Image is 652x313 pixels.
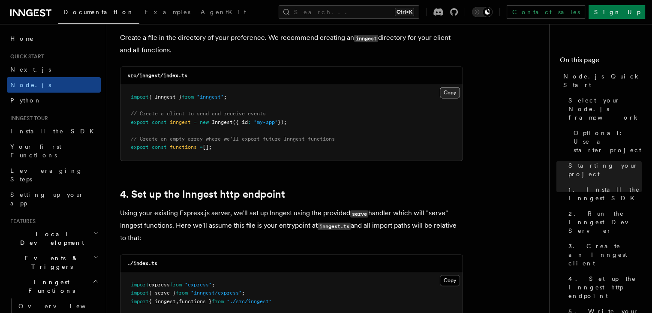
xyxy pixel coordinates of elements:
span: "inngest" [197,94,224,100]
a: 2. Run the Inngest Dev Server [565,206,642,238]
span: 3. Create an Inngest client [568,242,642,268]
span: 4. Set up the Inngest http endpoint [568,274,642,300]
a: Contact sales [507,5,585,19]
span: import [131,290,149,296]
span: import [131,282,149,288]
button: Inngest Functions [7,274,101,298]
h4: On this page [560,55,642,69]
span: 2. Run the Inngest Dev Server [568,209,642,235]
span: 1. Install the Inngest SDK [568,185,642,202]
button: Search...Ctrl+K [279,5,419,19]
a: Next.js [7,62,101,77]
span: = [200,144,203,150]
span: functions } [179,298,212,304]
span: Quick start [7,53,44,60]
a: Node.js Quick Start [560,69,642,93]
a: Optional: Use a starter project [570,125,642,158]
span: : [248,119,251,125]
span: // Create a client to send and receive events [131,111,266,117]
span: Select your Node.js framework [568,96,642,122]
button: Copy [440,275,460,286]
span: Install the SDK [10,128,99,135]
a: Starting your project [565,158,642,182]
a: Sign Up [589,5,645,19]
a: Python [7,93,101,108]
span: Inngest tour [7,115,48,122]
span: Home [10,34,34,43]
span: ; [212,282,215,288]
button: Local Development [7,226,101,250]
a: 4. Set up the Inngest http endpoint [120,188,285,200]
span: express [149,282,170,288]
button: Copy [440,87,460,98]
span: from [182,94,194,100]
a: 3. Create an Inngest client [565,238,642,271]
span: Examples [144,9,190,15]
span: functions [170,144,197,150]
span: new [200,119,209,125]
span: ({ id [233,119,248,125]
span: { serve } [149,290,176,296]
a: Select your Node.js framework [565,93,642,125]
span: Your first Functions [10,143,61,159]
p: Using your existing Express.js server, we'll set up Inngest using the provided handler which will... [120,207,463,244]
span: []; [203,144,212,150]
span: Documentation [63,9,134,15]
span: { inngest [149,298,176,304]
a: Leveraging Steps [7,163,101,187]
span: AgentKit [201,9,246,15]
span: Starting your project [568,161,642,178]
span: import [131,298,149,304]
span: // Create an empty array where we'll export future Inngest functions [131,136,335,142]
span: const [152,144,167,150]
span: "express" [185,282,212,288]
span: ; [224,94,227,100]
span: Inngest [212,119,233,125]
span: from [212,298,224,304]
button: Events & Triggers [7,250,101,274]
span: Inngest Functions [7,278,93,295]
a: Documentation [58,3,139,24]
span: Optional: Use a starter project [574,129,642,154]
span: { Inngest } [149,94,182,100]
p: Create a file in the directory of your preference. We recommend creating an directory for your cl... [120,32,463,56]
kbd: Ctrl+K [395,8,414,16]
span: "inngest/express" [191,290,242,296]
span: from [176,290,188,296]
span: Next.js [10,66,51,73]
span: Node.js [10,81,51,88]
span: = [194,119,197,125]
code: inngest [354,35,378,42]
a: Your first Functions [7,139,101,163]
span: from [170,282,182,288]
span: "my-app" [254,119,278,125]
span: }); [278,119,287,125]
span: Node.js Quick Start [563,72,642,89]
span: Setting up your app [10,191,84,207]
span: export [131,119,149,125]
span: export [131,144,149,150]
span: Features [7,218,36,225]
span: Events & Triggers [7,254,93,271]
span: Leveraging Steps [10,167,83,183]
code: src/inngest/index.ts [127,72,187,78]
span: import [131,94,149,100]
code: inngest.ts [318,223,351,230]
a: Examples [139,3,195,23]
span: Overview [18,303,107,310]
button: Toggle dark mode [472,7,493,17]
span: inngest [170,119,191,125]
span: const [152,119,167,125]
a: Node.js [7,77,101,93]
a: 4. Set up the Inngest http endpoint [565,271,642,304]
a: Install the SDK [7,123,101,139]
a: AgentKit [195,3,251,23]
a: 1. Install the Inngest SDK [565,182,642,206]
span: Local Development [7,230,93,247]
code: serve [350,210,368,217]
span: "./src/inngest" [227,298,272,304]
span: Python [10,97,42,104]
a: Setting up your app [7,187,101,211]
span: , [176,298,179,304]
code: ./index.ts [127,260,157,266]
